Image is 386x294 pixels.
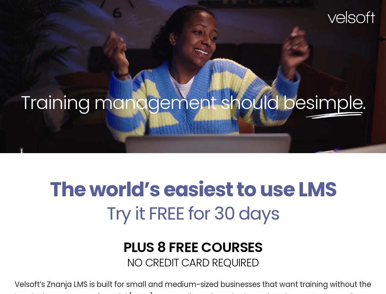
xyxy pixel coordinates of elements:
span: simple [306,90,363,115]
h2: PLUS 8 FREE COURSES [5,240,381,254]
h2: NO CREDIT CARD REQUIRED [5,257,381,268]
h2: Try it FREE for 30 days [5,205,381,222]
h2: Training management should be . [11,91,375,115]
h2: The world’s easiest to use LMS [5,178,381,202]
